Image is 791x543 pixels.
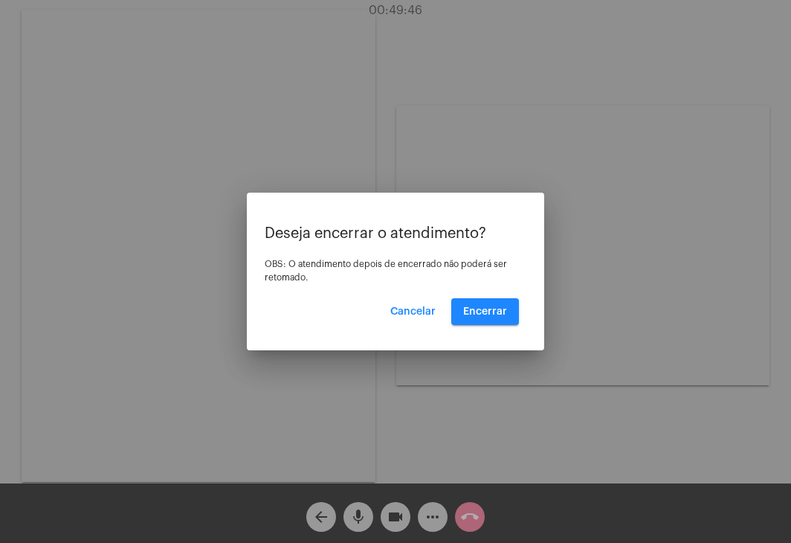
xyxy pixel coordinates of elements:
span: Cancelar [390,306,436,317]
span: Encerrar [463,306,507,317]
span: OBS: O atendimento depois de encerrado não poderá ser retomado. [265,260,507,282]
button: Encerrar [451,298,519,325]
p: Deseja encerrar o atendimento? [265,225,526,242]
button: Cancelar [378,298,448,325]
